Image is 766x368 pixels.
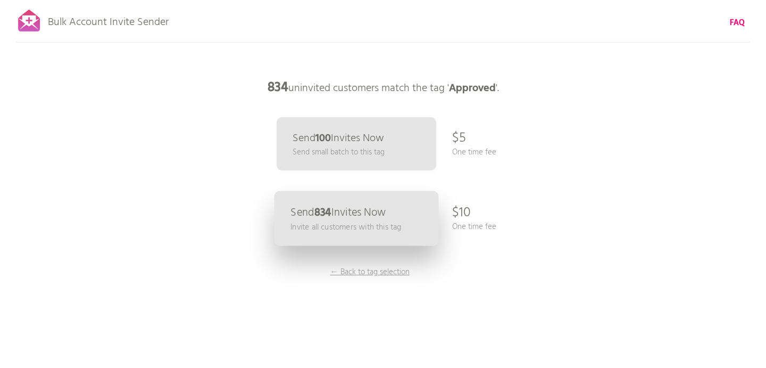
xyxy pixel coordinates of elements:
[314,204,331,222] b: 834
[290,221,401,233] p: Invite all customers with this tag
[452,221,496,233] p: One time fee
[223,72,543,104] p: uninvited customers match the tag ' '.
[315,130,331,147] b: 100
[452,197,471,229] p: $10
[268,77,288,99] b: 834
[293,146,385,158] p: Send small batch to this tag
[449,80,496,97] b: Approved
[452,146,496,158] p: One time fee
[277,117,436,170] a: Send100Invites Now Send small batch to this tag
[730,17,745,29] a: FAQ
[730,17,745,29] b: FAQ
[293,133,384,144] p: Send Invites Now
[274,191,439,246] a: Send834Invites Now Invite all customers with this tag
[290,207,386,218] p: Send Invites Now
[452,122,466,154] p: $5
[330,266,410,278] p: ← Back to tag selection
[48,6,169,33] p: Bulk Account Invite Sender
